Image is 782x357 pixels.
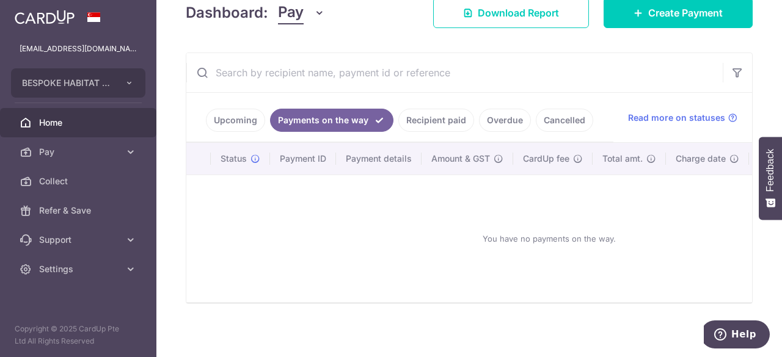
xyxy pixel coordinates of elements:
[398,109,474,132] a: Recipient paid
[536,109,593,132] a: Cancelled
[39,146,120,158] span: Pay
[206,109,265,132] a: Upcoming
[765,149,776,192] span: Feedback
[523,153,569,165] span: CardUp fee
[602,153,643,165] span: Total amt.
[39,204,120,217] span: Refer & Save
[186,53,723,92] input: Search by recipient name, payment id or reference
[431,153,490,165] span: Amount & GST
[11,68,145,98] button: BESPOKE HABITAT B47MM PTE. LTD.
[628,112,725,124] span: Read more on statuses
[278,1,325,24] button: Pay
[479,109,531,132] a: Overdue
[39,234,120,246] span: Support
[478,5,559,20] span: Download Report
[628,112,737,124] a: Read more on statuses
[676,153,726,165] span: Charge date
[270,143,336,175] th: Payment ID
[39,263,120,275] span: Settings
[278,1,304,24] span: Pay
[221,153,247,165] span: Status
[704,320,770,351] iframe: Opens a widget where you can find more information
[270,109,393,132] a: Payments on the way
[759,137,782,220] button: Feedback - Show survey
[648,5,723,20] span: Create Payment
[336,143,422,175] th: Payment details
[186,2,268,24] h4: Dashboard:
[22,77,112,89] span: BESPOKE HABITAT B47MM PTE. LTD.
[39,117,120,129] span: Home
[15,10,75,24] img: CardUp
[39,175,120,187] span: Collect
[20,43,137,55] p: [EMAIL_ADDRESS][DOMAIN_NAME]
